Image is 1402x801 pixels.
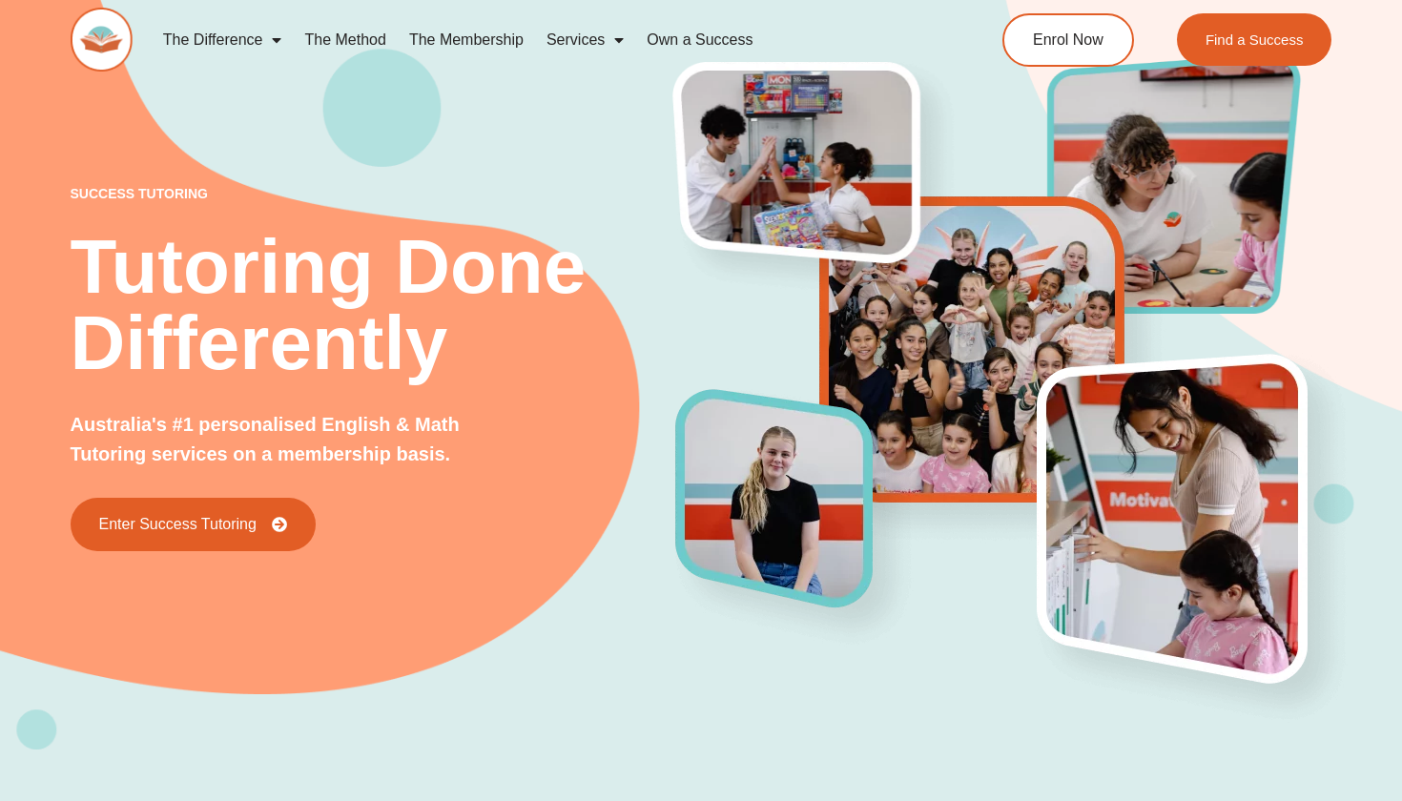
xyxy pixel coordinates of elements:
span: Enrol Now [1033,32,1103,48]
p: Australia's #1 personalised English & Math Tutoring services on a membership basis. [71,410,513,469]
a: Own a Success [635,18,764,62]
a: Find a Success [1177,13,1332,66]
span: Find a Success [1206,32,1304,47]
a: Services [535,18,635,62]
a: Enrol Now [1002,13,1134,67]
a: The Membership [398,18,535,62]
a: Enter Success Tutoring [71,498,316,551]
a: The Method [293,18,397,62]
span: Enter Success Tutoring [99,517,257,532]
a: The Difference [152,18,294,62]
h2: Tutoring Done Differently [71,229,676,381]
p: success tutoring [71,187,676,200]
nav: Menu [152,18,931,62]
